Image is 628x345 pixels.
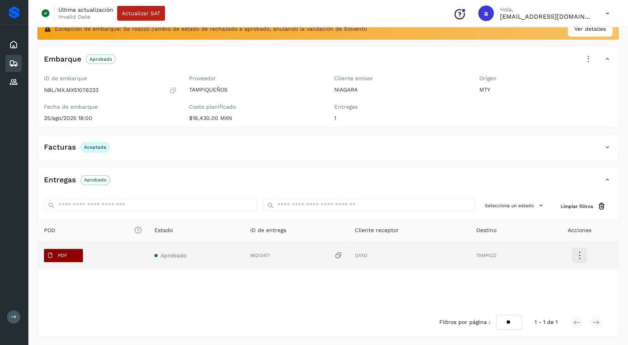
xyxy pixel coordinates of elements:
[44,87,98,93] p: NBL/MX.MX51076233
[250,252,342,260] div: 96213471
[38,53,618,72] div: EmbarqueAprobado
[500,6,593,13] p: Hola,
[250,226,286,234] span: ID de entrega
[84,177,107,183] p: Aprobado
[349,241,470,269] td: OXXO
[117,6,165,21] button: Actualizar SAT
[58,6,113,13] p: Última actualización
[189,115,322,121] p: $16,430.00 MXN
[554,199,612,213] button: Limpiar filtros
[44,249,83,262] button: PDF
[161,252,186,259] span: Aprobado
[44,115,177,121] p: 25/ago/2025 18:00
[44,55,81,64] h4: Embarque
[55,25,367,33] span: Excepción de embarque: Se realizó cambio de estado de rechazado a aprobado, anulando la validació...
[5,74,22,91] div: Proveedores
[500,13,593,20] p: aremartinez@niagarawater.com
[355,226,399,234] span: Cliente receptor
[58,253,67,258] p: PDF
[334,86,467,93] p: NIAGARA
[470,241,540,269] td: TAMPICO
[334,75,467,82] label: Cliente emisor
[44,226,142,234] span: POD
[439,318,490,326] span: Filtros por página :
[476,226,496,234] span: Destino
[334,115,467,121] p: 1
[535,318,558,326] span: 1 - 1 de 1
[44,176,76,185] h4: Entregas
[189,104,322,110] label: Costo planificado
[5,55,22,72] div: Embarques
[38,141,618,160] div: FacturasAceptada
[482,199,548,212] button: Selecciona un estado
[89,56,112,62] p: Aprobado
[44,143,76,152] h4: Facturas
[122,11,160,16] span: Actualizar SAT
[189,75,322,82] label: Proveedor
[84,144,106,150] p: Aceptada
[38,173,618,193] div: EntregasAprobado
[561,203,593,210] span: Limpiar filtros
[189,86,322,93] p: TAMPIQUEÑOS
[574,25,606,33] span: Ver detalles
[44,75,177,82] label: ID de embarque
[479,75,612,82] label: Origen
[154,226,173,234] span: Estado
[567,226,591,234] span: Acciones
[479,86,612,93] p: MTY
[58,13,90,20] p: Invalid Date
[334,104,467,110] label: Entregas
[5,36,22,53] div: Inicio
[44,104,177,110] label: Fecha de embarque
